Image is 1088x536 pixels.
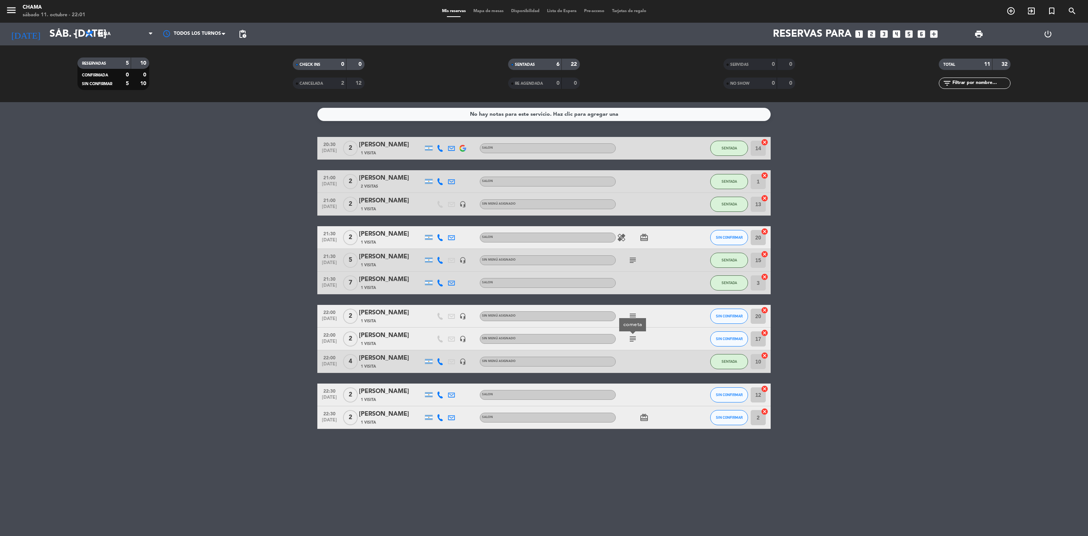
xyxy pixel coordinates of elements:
i: looks_3 [879,29,889,39]
span: SENTADAS [515,63,535,67]
button: SENTADA [710,197,748,212]
strong: 0 [789,62,794,67]
i: headset_mic [459,358,466,365]
button: SIN CONFIRMAR [710,331,748,346]
span: SALON [482,416,493,419]
span: SENTADA [722,281,737,285]
span: [DATE] [320,182,339,190]
span: Cena [97,31,111,37]
span: 1 Visita [361,341,376,347]
span: 22:00 [320,353,339,362]
span: 21:30 [320,229,339,238]
i: healing [617,233,626,242]
i: subject [628,256,637,265]
div: [PERSON_NAME] [359,353,423,363]
button: SENTADA [710,354,748,369]
span: 1 Visita [361,318,376,324]
strong: 0 [772,81,775,86]
span: SALON [482,236,493,239]
button: SIN CONFIRMAR [710,387,748,402]
span: 22:30 [320,386,339,395]
i: search [1068,6,1077,16]
i: subject [628,334,637,343]
i: cancel [761,250,768,258]
span: pending_actions [238,30,247,39]
strong: 2 [341,81,344,86]
span: SERVIDAS [730,63,749,67]
i: menu [6,5,17,16]
strong: 10 [140,81,148,86]
i: headset_mic [459,257,466,264]
span: CANCELADA [300,82,323,85]
span: 2 [343,331,358,346]
i: add_circle_outline [1006,6,1015,16]
strong: 32 [1001,62,1009,67]
i: card_giftcard [640,233,649,242]
span: [DATE] [320,148,339,157]
div: [PERSON_NAME] [359,173,423,183]
i: looks_6 [916,29,926,39]
span: [DATE] [320,204,339,213]
span: SALON [482,146,493,149]
button: SIN CONFIRMAR [710,410,748,425]
div: LOG OUT [1013,23,1082,45]
span: 1 Visita [361,419,376,426]
input: Filtrar por nombre... [952,79,1010,87]
span: 21:30 [320,252,339,260]
span: SALON [482,393,493,396]
i: headset_mic [459,336,466,342]
span: RESERVADAS [82,62,106,65]
span: 7 [343,275,358,291]
i: filter_list [943,79,952,88]
span: 22:00 [320,308,339,316]
span: 2 Visitas [361,183,378,190]
span: [DATE] [320,238,339,246]
div: cometa [623,321,642,329]
i: cancel [761,228,768,235]
strong: 22 [571,62,578,67]
span: 1 Visita [361,150,376,156]
span: 2 [343,141,358,156]
span: SIN CONFIRMAR [716,235,743,239]
div: [PERSON_NAME] [359,140,423,150]
strong: 0 [341,62,344,67]
span: Mis reservas [438,9,470,13]
span: Pre-acceso [580,9,608,13]
strong: 0 [789,81,794,86]
div: No hay notas para este servicio. Haz clic para agregar una [470,110,618,119]
span: Sin menú asignado [482,314,516,317]
i: cancel [761,385,768,393]
div: [PERSON_NAME] [359,308,423,318]
span: 21:00 [320,173,339,182]
span: 2 [343,387,358,402]
span: 4 [343,354,358,369]
strong: 11 [984,62,990,67]
i: cancel [761,172,768,179]
span: Sin menú asignado [482,258,516,261]
span: 2 [343,309,358,324]
strong: 5 [126,61,129,66]
span: [DATE] [320,316,339,325]
span: 22:30 [320,409,339,418]
i: add_box [929,29,939,39]
div: [PERSON_NAME] [359,409,423,419]
span: Sin menú asignado [482,202,516,205]
span: 1 Visita [361,285,376,291]
span: 22:00 [320,330,339,339]
span: 1 Visita [361,239,376,245]
span: 5 [343,253,358,268]
strong: 10 [140,61,148,66]
span: SIN CONFIRMAR [716,415,743,419]
span: 2 [343,230,358,245]
span: SENTADA [722,359,737,364]
button: menu [6,5,17,19]
span: CHECK INS [300,63,320,67]
strong: 12 [355,81,363,86]
i: headset_mic [459,201,466,208]
div: [PERSON_NAME] [359,252,423,262]
strong: 5 [126,81,129,86]
i: turned_in_not [1047,6,1056,16]
span: SENTADA [722,179,737,183]
span: Disponibilidad [507,9,543,13]
button: SENTADA [710,174,748,189]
